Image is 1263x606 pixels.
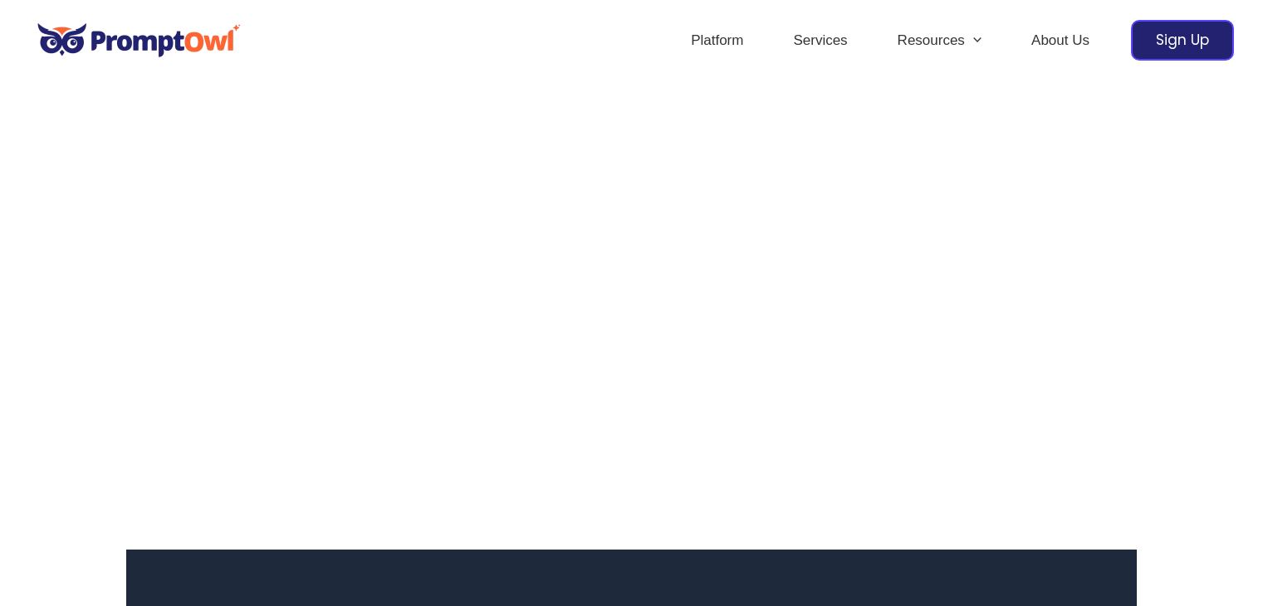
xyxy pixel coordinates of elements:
[666,12,1114,70] nav: Site Navigation: Header
[768,12,872,70] a: Services
[29,12,249,69] img: promptowl.ai logo
[965,12,982,70] span: Menu Toggle
[1131,20,1234,61] a: Sign Up
[1006,12,1114,70] a: About Us
[873,12,1006,70] a: ResourcesMenu Toggle
[666,12,768,70] a: Platform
